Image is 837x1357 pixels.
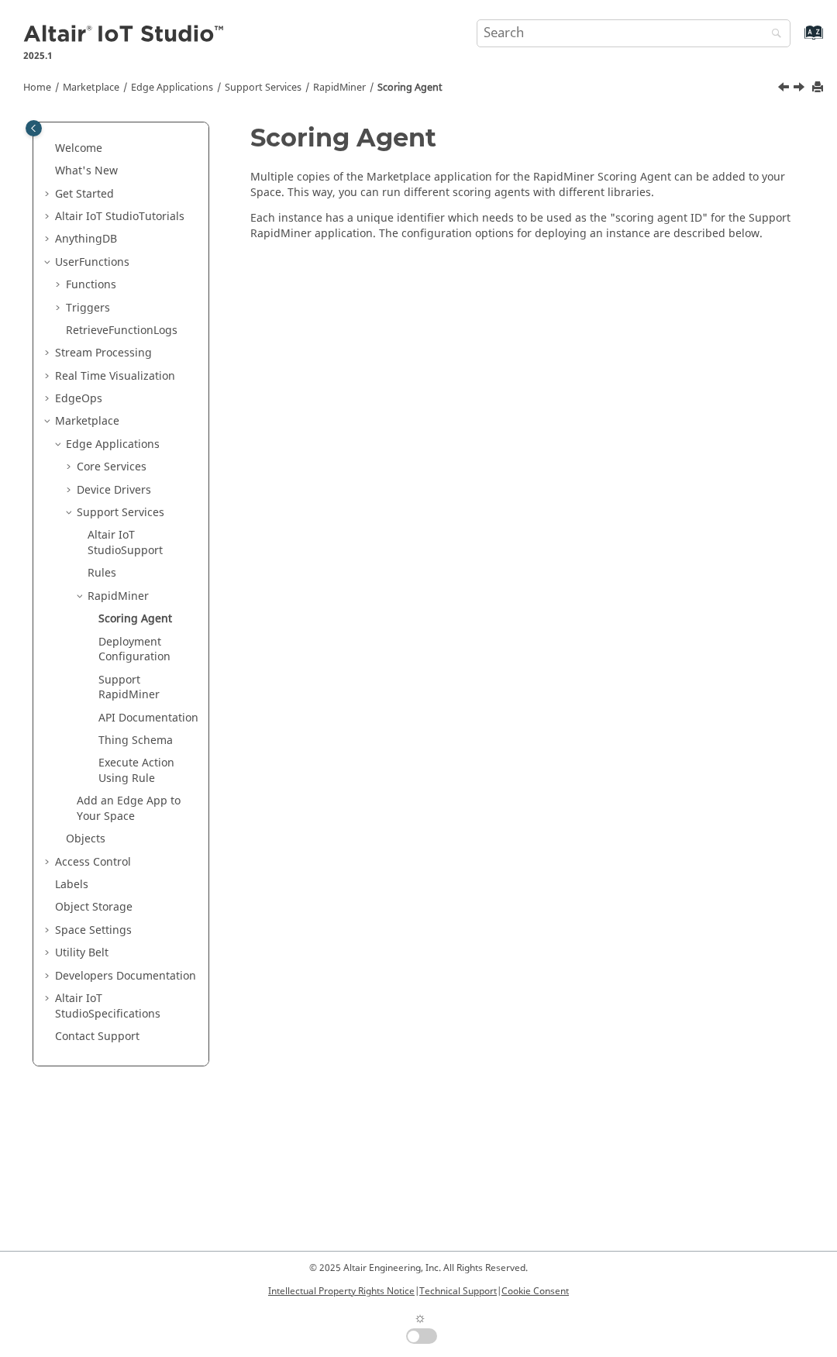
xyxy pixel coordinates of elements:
[63,81,119,95] a: Marketplace
[98,732,173,749] a: Thing Schema
[268,1261,569,1275] p: © 2025 Altair Engineering, Inc. All Rights Reserved.
[53,277,66,293] span: Expand Functions
[43,855,55,870] span: Expand Access Control
[55,368,175,384] a: Real Time Visualization
[66,436,160,453] a: Edge Applications
[64,460,77,475] span: Expand Core Services
[22,124,220,242] nav: Table of Contents Container
[66,831,105,847] a: Objects
[43,141,199,1045] ul: Table of Contents
[98,611,172,627] a: Scoring Agent
[779,80,791,98] a: Previous topic: RapidMiner
[43,945,55,961] span: Expand Utility Belt
[313,81,366,95] a: RapidMiner
[75,589,88,604] span: Collapse RapidMiner
[501,1284,569,1298] a: Cookie Consent
[751,19,794,50] button: Search
[477,19,790,47] input: Search query
[66,322,177,339] a: RetrieveFunctionLogs
[66,300,110,316] a: Triggers
[26,120,42,136] button: Toggle publishing table of content
[55,877,88,893] a: Labels
[780,32,815,48] a: Go to index terms page
[43,969,55,984] span: Expand Developers Documentation
[64,505,77,521] span: Collapse Support Services
[55,208,139,225] span: Altair IoT Studio
[55,990,160,1022] a: Altair IoT StudioSpecifications
[23,81,51,95] a: Home
[55,254,129,270] a: UserFunctions
[43,923,55,939] span: Expand Space Settings
[64,483,77,498] span: Expand Device Drivers
[55,968,196,984] a: Developers Documentation
[377,81,443,95] a: Scoring Agent
[131,81,213,95] a: Edge Applications
[55,345,152,361] a: Stream Processing
[268,1284,569,1298] p: | |
[43,232,55,247] span: Expand AnythingDB
[55,186,114,202] a: Get Started
[88,527,135,559] span: Altair IoT Studio
[77,793,181,825] a: Add an Edge App to Your Space
[98,710,198,726] a: API Documentation
[43,991,55,1007] span: Expand Altair IoT StudioSpecifications
[43,209,55,225] span: Expand Altair IoT StudioTutorials
[55,231,117,247] a: AnythingDB
[77,459,146,475] a: Core Services
[55,854,131,870] a: Access Control
[43,346,55,361] span: Expand Stream Processing
[53,437,66,453] span: Collapse Edge Applications
[55,922,132,939] a: Space Settings
[98,634,170,666] a: Deployment Configuration
[414,1307,427,1328] span: ☼
[43,369,55,384] span: Expand Real Time Visualization
[55,413,119,429] a: Marketplace
[108,322,153,339] span: Function
[43,255,55,270] span: Collapse UserFunctions
[55,899,133,915] a: Object Storage
[55,208,184,225] a: Altair IoT StudioTutorials
[88,565,116,581] a: Rules
[77,482,151,498] a: Device Drivers
[66,277,116,293] a: Functions
[794,80,807,98] a: Next topic: Deployment Configuration
[43,414,55,429] span: Collapse Marketplace
[250,124,804,151] h1: Scoring Agent
[88,588,149,604] a: RapidMiner
[23,22,226,47] img: Altair IoT Studio
[268,1284,415,1298] a: Intellectual Property Rights Notice
[55,1028,139,1045] a: Contact Support
[98,755,174,787] a: Execute Action Using Rule
[43,391,55,407] span: Expand EdgeOps
[250,211,804,241] p: Each instance has a unique identifier which needs to be used as the "scoring agent ID" for the Su...
[88,527,163,559] a: Altair IoT StudioSupport
[23,49,226,63] p: 2025.1
[225,81,301,95] a: Support Services
[55,945,108,961] a: Utility Belt
[98,672,160,704] a: Support RapidMiner
[250,170,804,200] p: Multiple copies of the Marketplace application for the RapidMiner Scoring Agent can be added to y...
[400,1307,437,1344] label: Change to dark/light theme
[813,77,825,98] button: Print this page
[55,990,102,1022] span: Altair IoT Studio
[55,163,118,179] a: What's New
[79,254,129,270] span: Functions
[55,140,102,157] a: Welcome
[43,187,55,202] span: Expand Get Started
[53,301,66,316] span: Expand Triggers
[419,1284,497,1298] a: Technical Support
[77,505,164,521] a: Support Services
[55,391,102,407] a: EdgeOps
